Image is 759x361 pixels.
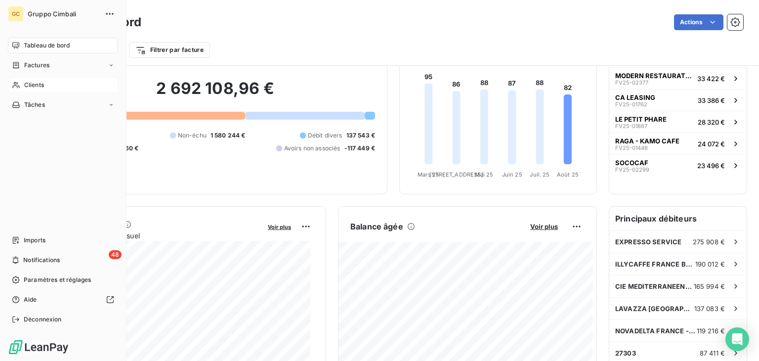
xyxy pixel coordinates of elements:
button: Voir plus [527,222,561,231]
span: Imports [24,236,45,245]
span: CIE MEDITERRANEENNE DES CAFES [615,282,694,290]
button: Voir plus [265,222,294,231]
span: FV25-01762 [615,101,647,107]
span: 275 908 € [693,238,725,246]
h6: Principaux débiteurs [609,207,747,230]
span: 137 543 € [346,131,375,140]
a: Factures [8,57,118,73]
span: Tâches [24,100,45,109]
a: Aide [8,292,118,308]
span: Tableau de bord [24,41,70,50]
button: Actions [674,14,723,30]
a: Tableau de bord [8,38,118,53]
span: FV25-02299 [615,167,649,173]
tspan: Juin 25 [502,171,522,178]
span: Non-échu [178,131,207,140]
span: Aide [24,295,37,304]
button: SOCOCAFFV25-0229923 496 € [609,154,747,176]
span: Clients [24,81,44,90]
span: 24 072 € [698,140,725,148]
span: RAGA - KAMO CAFE [615,137,679,145]
div: GC [8,6,24,22]
span: FV25-01867 [615,123,647,129]
span: 190 012 € [695,260,725,268]
span: Chiffre d'affaires mensuel [56,230,261,241]
span: Voir plus [530,223,558,230]
span: 27303 [615,349,636,357]
h2: 2 692 108,96 € [56,79,375,108]
span: 33 422 € [697,75,725,83]
span: Avoirs non associés [284,144,340,153]
span: -117 449 € [344,144,376,153]
tspan: [STREET_ADDRESS] [429,171,483,178]
span: Voir plus [268,224,291,230]
img: Logo LeanPay [8,339,69,355]
span: 1 580 244 € [211,131,246,140]
span: 165 994 € [694,282,725,290]
span: Paramètres et réglages [24,275,91,284]
h6: Balance âgée [350,221,403,232]
button: LE PETIT PHAREFV25-0186728 320 € [609,111,747,133]
span: FV25-02377 [615,80,648,86]
span: 87 411 € [700,349,725,357]
span: LAVAZZA [GEOGRAPHIC_DATA] [615,305,694,313]
tspan: Mai 25 [475,171,493,178]
button: RAGA - KAMO CAFEFV25-0144824 072 € [609,133,747,154]
a: Imports [8,232,118,248]
button: MODERN RESTAURATION GESTIONFV25-0237733 422 € [609,67,747,89]
span: EXPRESSO SERVICE [615,238,681,246]
span: 119 216 € [697,327,725,335]
div: Open Intercom Messenger [725,327,749,351]
span: 33 386 € [698,96,725,104]
tspan: Juil. 25 [530,171,549,178]
span: LE PETIT PHARE [615,115,667,123]
span: Gruppo Cimbali [28,10,99,18]
span: MODERN RESTAURATION GESTION [615,72,693,80]
span: 48 [109,250,122,259]
span: Notifications [23,256,60,265]
tspan: Août 25 [557,171,579,178]
button: CA LEASINGFV25-0176233 386 € [609,89,747,111]
span: Factures [24,61,49,70]
a: Clients [8,77,118,93]
span: 23 496 € [697,162,725,170]
span: FV25-01448 [615,145,648,151]
a: Paramètres et réglages [8,272,118,288]
span: Déconnexion [24,315,62,324]
span: 28 320 € [698,118,725,126]
span: CA LEASING [615,93,655,101]
span: SOCOCAF [615,159,648,167]
span: Débit divers [308,131,342,140]
span: ILLYCAFFE FRANCE BELUX [615,260,695,268]
span: NOVADELTA FRANCE - [GEOGRAPHIC_DATA] [615,327,697,335]
tspan: Mars 25 [418,171,439,178]
span: 137 083 € [694,305,725,313]
a: Tâches [8,97,118,113]
button: Filtrer par facture [129,42,210,58]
